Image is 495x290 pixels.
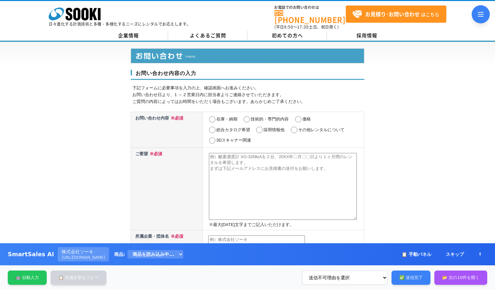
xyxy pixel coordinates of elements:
[298,127,344,132] label: その他レンタルについて
[365,10,420,18] strong: お見積り･お問い合わせ
[89,31,168,41] a: 企業情報
[216,117,237,121] label: 在庫・納期
[248,31,327,41] a: 初めての方へ
[274,10,346,23] a: [PHONE_NUMBER]
[274,24,339,30] span: (平日 ～ 土日、祝日除く)
[209,221,363,228] p: ※最大[DATE]文字までご記入いただけます。
[148,151,162,156] span: ※必須
[131,70,364,80] h3: お問い合わせ内容の入力
[49,22,191,26] p: 日々進化する計測技術と多種・多様化するニーズにレンタルでお応えします。
[131,112,203,147] th: お問い合わせ内容
[302,117,311,121] label: 価格
[132,85,364,105] p: 下記フォームに必要事項を入力の上、確認画面へお進みください。 お問い合わせ日より、1 ～ 2 営業日内に担当者よりご連絡させていただきます。 ご質問の内容によってはお時間をいただく場合もございま...
[216,138,251,143] label: 3Dスキャナー関連
[131,230,203,255] th: 所属企業・団体名
[168,31,248,41] a: よくあるご質問
[169,234,183,239] span: ※必須
[297,24,309,30] span: 17:30
[216,127,250,132] label: 総合カタログ希望
[284,24,293,30] span: 8:50
[272,32,303,39] span: 初めての方へ
[352,9,439,19] span: はこちら
[274,6,346,9] span: お電話でのお問い合わせは
[169,116,183,120] span: ※必須
[251,117,289,121] label: 技術的・専門的内容
[131,147,203,230] th: ご要望
[346,6,446,23] a: お見積り･お問い合わせはこちら
[208,235,305,244] input: 例）株式会社ソーキ
[131,48,364,63] img: お問い合わせ
[327,31,406,41] a: 採用情報
[263,127,284,132] label: 採用情報他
